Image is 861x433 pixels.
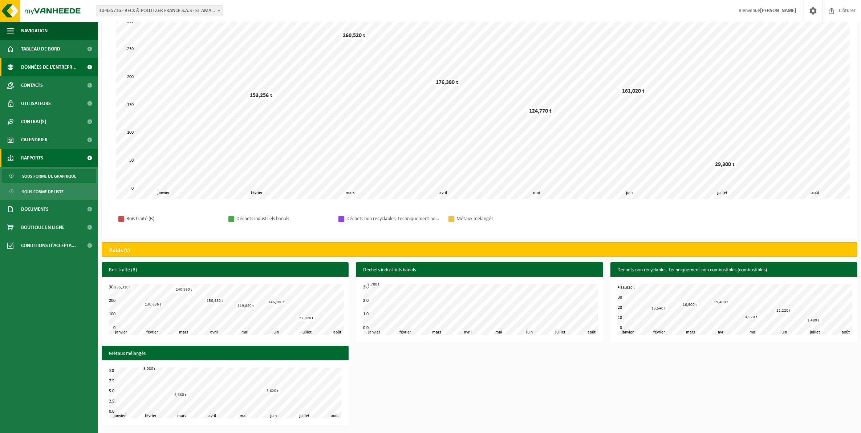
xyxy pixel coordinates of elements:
[172,392,188,398] div: 2,660 t
[21,94,51,113] span: Utilisateurs
[96,5,223,16] span: 10-935716 - BECK & POLLITZER FRANCE S.A.S - ST AMAND LES EAUX
[366,282,381,287] div: 2,780 t
[267,300,287,305] div: 146,180 t
[620,88,646,95] div: 161,020 t
[21,200,49,218] span: Documents
[205,298,225,304] div: 156,980 t
[21,58,77,76] span: Données de l'entrepr...
[21,218,65,236] span: Boutique en ligne
[126,214,221,223] div: Bois traité (B)
[265,388,280,394] div: 3,620 t
[21,131,48,149] span: Calendrier
[744,315,759,320] div: 4,920 t
[21,40,60,58] span: Tableau de bord
[434,79,460,86] div: 176,380 t
[21,76,43,94] span: Contacts
[341,32,367,39] div: 260,520 t
[681,302,699,308] div: 16,900 t
[760,8,796,13] strong: [PERSON_NAME]
[619,285,637,291] div: 33,620 t
[22,185,64,199] span: Sous forme de liste
[143,302,163,307] div: 130,636 t
[456,214,551,223] div: Métaux mélangés
[712,300,730,305] div: 19,400 t
[21,22,48,40] span: Navigation
[21,236,76,255] span: Conditions d'accepta...
[22,169,76,183] span: Sous forme de graphique
[102,346,349,362] h3: Métaux mélangés
[142,366,157,372] div: 9,080 t
[21,149,43,167] span: Rapports
[806,318,821,323] div: 1,480 t
[297,316,315,321] div: 27,820 t
[21,113,46,131] span: Contrat(s)
[650,306,668,311] div: 13,540 t
[527,108,553,115] div: 124,770 t
[102,243,137,259] h2: Poids (t)
[236,303,256,309] div: 119,850 t
[775,308,793,313] div: 11,220 t
[356,262,603,278] h3: Déchets industriels banals
[610,262,857,278] h3: Déchets non recyclables, techniquement non combustibles (combustibles)
[236,214,331,223] div: Déchets industriels banals
[102,262,349,278] h3: Bois traité (B)
[113,285,133,290] div: 255,310 t
[2,169,96,183] a: Sous forme de graphique
[96,6,223,16] span: 10-935716 - BECK & POLLITZER FRANCE S.A.S - ST AMAND LES EAUX
[346,214,441,223] div: Déchets non recyclables, techniquement non combustibles (combustibles)
[713,161,736,168] div: 29,300 t
[248,92,274,99] div: 153,256 t
[2,185,96,198] a: Sous forme de liste
[174,287,194,292] div: 240,960 t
